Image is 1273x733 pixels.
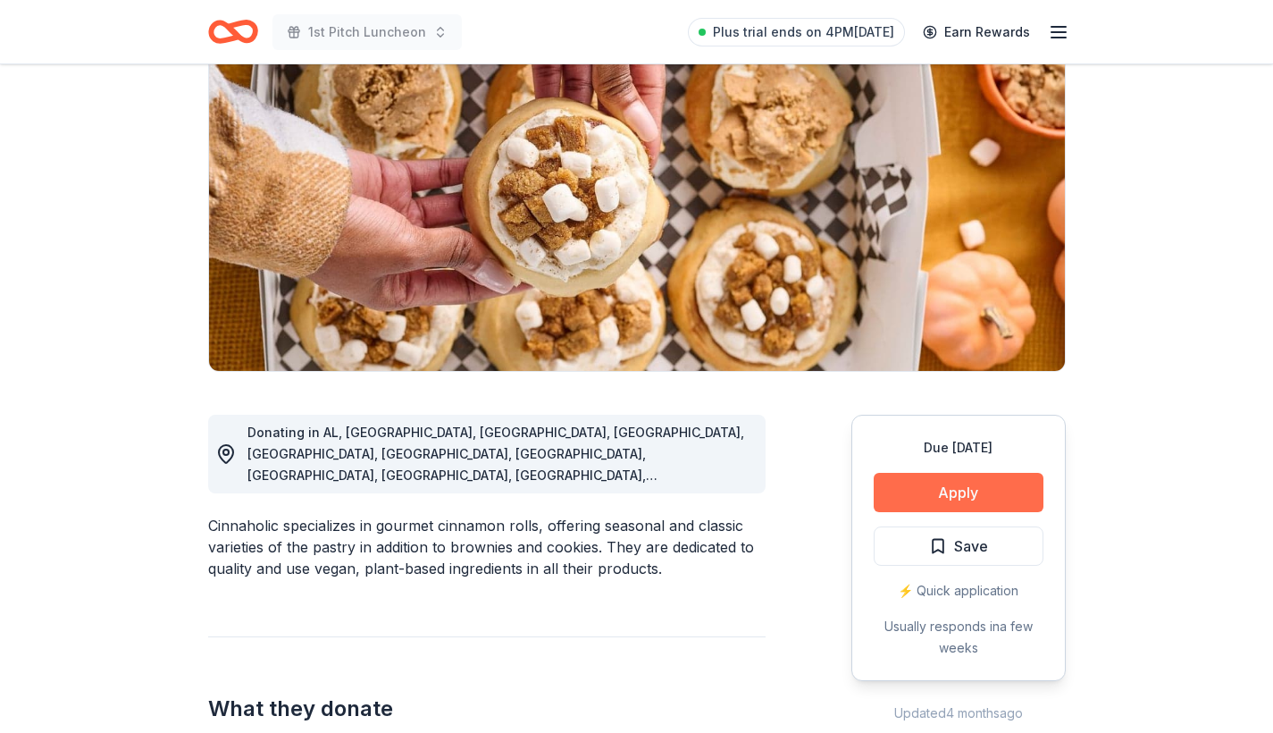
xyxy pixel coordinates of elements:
[308,21,426,43] span: 1st Pitch Luncheon
[209,29,1065,371] img: Image for Cinnaholic
[713,21,894,43] span: Plus trial ends on 4PM[DATE]
[954,535,988,558] span: Save
[247,425,744,590] span: Donating in AL, [GEOGRAPHIC_DATA], [GEOGRAPHIC_DATA], [GEOGRAPHIC_DATA], [GEOGRAPHIC_DATA], [GEOG...
[272,14,462,50] button: 1st Pitch Luncheon
[874,527,1043,566] button: Save
[874,580,1043,602] div: ⚡️ Quick application
[208,695,766,723] h2: What they donate
[874,616,1043,659] div: Usually responds in a few weeks
[874,437,1043,459] div: Due [DATE]
[912,16,1041,48] a: Earn Rewards
[208,11,258,53] a: Home
[874,473,1043,512] button: Apply
[851,703,1066,724] div: Updated 4 months ago
[208,515,766,579] div: Cinnaholic specializes in gourmet cinnamon rolls, offering seasonal and classic varieties of the ...
[688,18,905,46] a: Plus trial ends on 4PM[DATE]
